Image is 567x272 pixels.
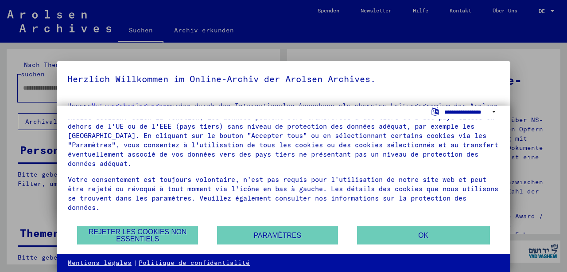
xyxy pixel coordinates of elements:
div: Ce site web utilise des cookies et des fonctions similaires pour traiter les informations sur les... [68,84,499,168]
p: Unsere wurden durch den Internationalen Ausschuss als oberstes Leitungsgremium der Arolsen Archiv... [67,101,500,120]
a: Nutzungsbedingungen [91,102,167,110]
a: Mentions légales [68,259,132,268]
button: Paramètres [217,226,338,244]
button: Rejeter les cookies non essentiels [77,226,198,244]
select: Choisir la langue [444,106,499,118]
a: Politique de confidentialité [139,259,250,268]
div: Votre consentement est toujours volontaire, n'est pas requis pour l'utilisation de notre site web... [68,175,499,212]
button: OK [357,226,490,244]
h5: Herzlich Willkommen im Online-Archiv der Arolsen Archives. [67,72,500,86]
label: Choisir la langue [431,107,440,115]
